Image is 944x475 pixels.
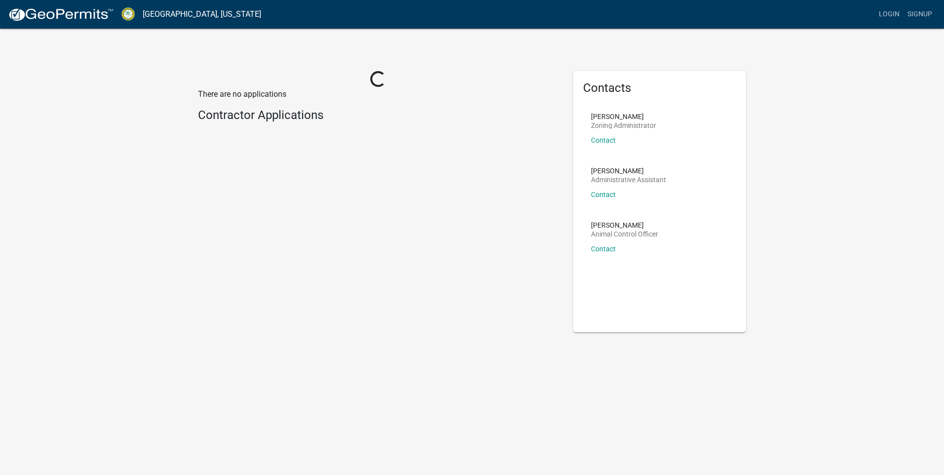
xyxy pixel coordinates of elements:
[583,81,736,95] h5: Contacts
[591,136,616,144] a: Contact
[198,108,558,126] wm-workflow-list-section: Contractor Applications
[591,176,666,183] p: Administrative Assistant
[198,108,558,122] h4: Contractor Applications
[591,231,658,237] p: Animal Control Officer
[591,122,656,129] p: Zoning Administrator
[198,88,558,100] p: There are no applications
[591,167,666,174] p: [PERSON_NAME]
[591,191,616,198] a: Contact
[591,245,616,253] a: Contact
[121,7,135,21] img: Crawford County, Georgia
[591,113,656,120] p: [PERSON_NAME]
[591,222,658,229] p: [PERSON_NAME]
[904,5,936,24] a: Signup
[875,5,904,24] a: Login
[143,6,261,23] a: [GEOGRAPHIC_DATA], [US_STATE]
